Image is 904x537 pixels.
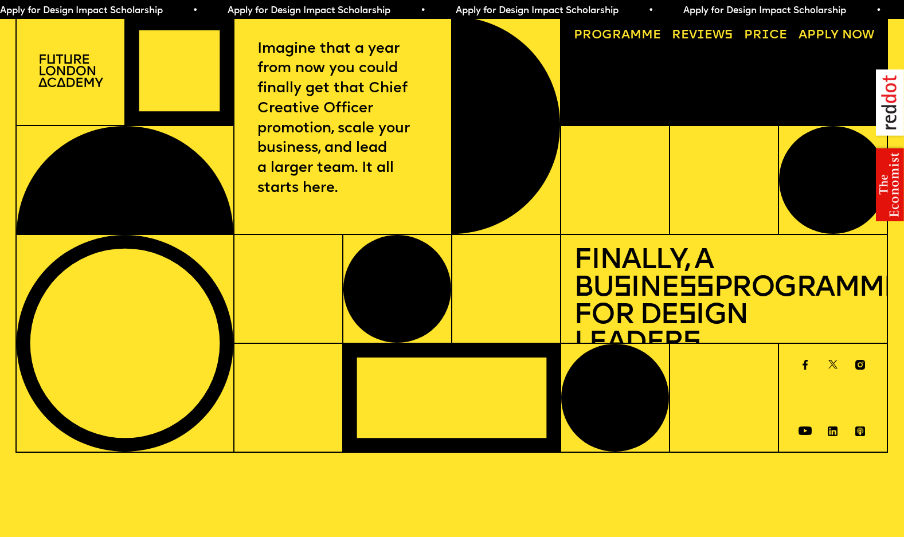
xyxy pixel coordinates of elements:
span: s [613,274,631,303]
span: s [683,329,700,358]
a: Reviews [666,23,739,48]
span: A [799,29,807,41]
span: • [875,6,880,15]
span: • [191,6,197,15]
a: Price [738,23,793,48]
a: Apply now [792,23,880,48]
span: • [647,6,652,15]
span: a [621,29,630,41]
span: s [678,301,695,331]
span: • [420,6,425,15]
h1: Finally, a Bu ine Programme for De ign Leader [574,248,874,358]
p: Imagine that a year from now you could finally get that Chief Creative Officer promotion, scale y... [257,40,429,199]
span: ss [679,274,714,303]
a: Programme [568,23,667,48]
